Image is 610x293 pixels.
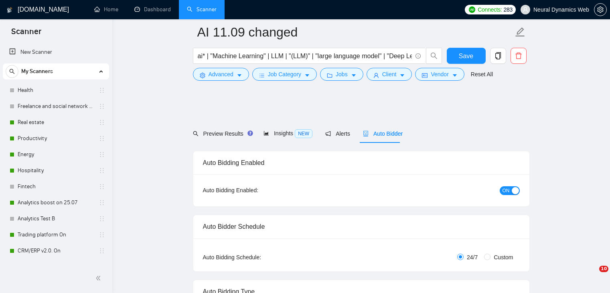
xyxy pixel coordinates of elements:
span: edit [515,27,525,37]
a: Trading platform On [18,227,94,243]
button: userClientcaret-down [367,68,412,81]
span: Connects: [478,5,502,14]
span: 10 [599,266,608,272]
span: Scanner [5,26,48,43]
a: homeHome [94,6,118,13]
span: Auto Bidder [363,130,403,137]
button: folderJobscaret-down [320,68,363,81]
div: Auto Bidder Schedule [203,215,520,238]
a: Reset All [471,70,493,79]
button: idcardVendorcaret-down [415,68,464,81]
span: My Scanners [21,63,53,79]
button: search [6,65,18,78]
span: caret-down [304,72,310,78]
span: setting [200,72,205,78]
span: delete [511,52,526,59]
span: caret-down [237,72,242,78]
span: search [6,69,18,74]
span: holder [99,232,105,238]
span: Client [382,70,397,79]
span: holder [99,248,105,254]
a: CRM/ERP v2.0. Test B Off [18,259,94,275]
span: setting [594,6,606,13]
span: info-circle [415,53,421,59]
button: delete [511,48,527,64]
input: Scanner name... [197,22,513,42]
span: search [426,52,442,59]
a: setting [594,6,607,13]
div: Auto Bidding Schedule: [203,253,308,262]
span: Save [459,51,473,61]
a: Analytics Test B [18,211,94,227]
span: ON [503,186,510,195]
span: holder [99,103,105,110]
div: Auto Bidding Enabled: [203,186,308,195]
span: caret-down [351,72,357,78]
span: search [193,131,199,136]
a: Real estate [18,114,94,130]
button: search [426,48,442,64]
span: Alerts [325,130,350,137]
a: Health [18,82,94,98]
span: caret-down [452,72,458,78]
span: holder [99,167,105,174]
span: holder [99,216,105,222]
span: holder [99,119,105,126]
span: Vendor [431,70,448,79]
span: holder [99,151,105,158]
span: Preview Results [193,130,251,137]
span: Jobs [336,70,348,79]
span: user [523,7,528,12]
span: 24/7 [464,253,481,262]
span: double-left [95,274,103,282]
li: New Scanner [3,44,109,60]
span: holder [99,183,105,190]
a: Hospitality [18,163,94,179]
button: copy [490,48,506,64]
a: Analytics boost on 25.07 [18,195,94,211]
span: bars [259,72,265,78]
span: Custom [490,253,516,262]
a: Productivity [18,130,94,146]
span: Advanced [209,70,233,79]
span: caret-down [399,72,405,78]
span: Insights [263,130,312,136]
a: Energy [18,146,94,163]
a: Freelance and social network (change includes) [18,98,94,114]
button: barsJob Categorycaret-down [252,68,317,81]
a: New Scanner [9,44,103,60]
span: holder [99,87,105,94]
input: Search Freelance Jobs... [198,51,412,61]
iframe: Intercom live chat [583,266,602,285]
button: settingAdvancedcaret-down [193,68,249,81]
span: area-chart [263,130,269,136]
img: upwork-logo.png [469,6,475,13]
a: CRM/ERP v2.0. On [18,243,94,259]
span: idcard [422,72,428,78]
span: user [373,72,379,78]
span: holder [99,135,105,142]
button: Save [447,48,486,64]
span: 283 [504,5,513,14]
img: logo [7,4,12,16]
span: notification [325,131,331,136]
span: NEW [295,129,312,138]
button: setting [594,3,607,16]
span: holder [99,199,105,206]
span: Job Category [268,70,301,79]
span: copy [490,52,506,59]
div: Auto Bidding Enabled [203,151,520,174]
a: dashboardDashboard [134,6,171,13]
a: searchScanner [187,6,217,13]
div: Tooltip anchor [247,130,254,137]
a: Fintech [18,179,94,195]
span: robot [363,131,369,136]
span: folder [327,72,332,78]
